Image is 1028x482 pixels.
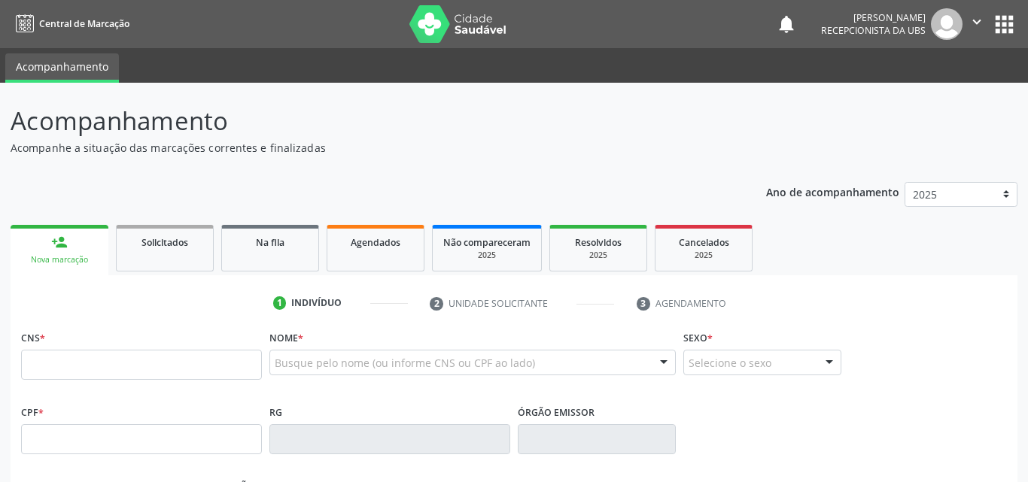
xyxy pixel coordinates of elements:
[518,401,595,424] label: Órgão emissor
[776,14,797,35] button: notifications
[443,250,531,261] div: 2025
[969,14,985,30] i: 
[561,250,636,261] div: 2025
[963,8,991,40] button: 
[275,355,535,371] span: Busque pelo nome (ou informe CNS ou CPF ao lado)
[21,401,44,424] label: CPF
[5,53,119,83] a: Acompanhamento
[11,102,716,140] p: Acompanhamento
[21,254,98,265] div: Nova marcação
[351,236,400,249] span: Agendados
[821,24,926,37] span: Recepcionista da UBS
[21,326,45,350] label: CNS
[11,140,716,156] p: Acompanhe a situação das marcações correntes e finalizadas
[443,236,531,249] span: Não compareceram
[51,234,68,250] div: person_add
[683,326,713,350] label: Sexo
[931,8,963,40] img: img
[991,11,1017,38] button: apps
[766,182,899,201] p: Ano de acompanhamento
[679,236,729,249] span: Cancelados
[269,326,303,350] label: Nome
[291,296,342,310] div: Indivíduo
[575,236,622,249] span: Resolvidos
[689,355,771,371] span: Selecione o sexo
[39,17,129,30] span: Central de Marcação
[666,250,741,261] div: 2025
[273,296,287,310] div: 1
[141,236,188,249] span: Solicitados
[269,401,282,424] label: RG
[821,11,926,24] div: [PERSON_NAME]
[11,11,129,36] a: Central de Marcação
[256,236,284,249] span: Na fila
